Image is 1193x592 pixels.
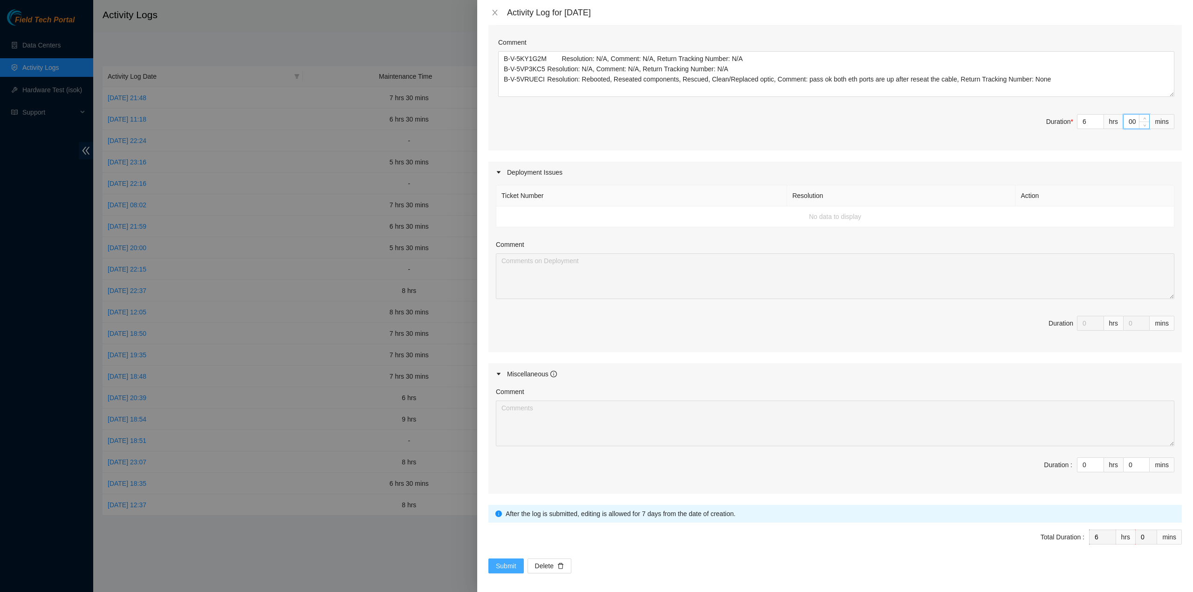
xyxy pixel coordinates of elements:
span: Submit [496,561,516,571]
textarea: Comment [496,401,1174,446]
div: hrs [1116,530,1136,544]
label: Comment [496,387,524,397]
div: Total Duration : [1041,532,1084,542]
span: close [491,9,499,16]
div: hrs [1104,316,1124,331]
div: Duration [1046,116,1073,127]
div: Miscellaneous [507,369,557,379]
label: Comment [496,239,524,250]
th: Action [1015,185,1174,206]
td: No data to display [496,206,1174,227]
span: info-circle [550,371,557,377]
div: Duration [1049,318,1073,328]
span: Delete [535,561,554,571]
span: down [1142,122,1147,128]
div: hrs [1104,114,1124,129]
div: Miscellaneous info-circle [488,363,1182,385]
div: After the log is submitted, editing is allowed for 7 days from the date of creation. [506,509,1175,519]
div: mins [1150,316,1174,331]
div: mins [1150,457,1174,472]
div: Activity Log for [DATE] [507,7,1182,18]
span: caret-right [496,371,501,377]
button: Submit [488,558,524,573]
textarea: Comment [496,253,1174,299]
th: Resolution [787,185,1015,206]
span: Increase Value [1139,115,1149,122]
th: Ticket Number [496,185,787,206]
span: delete [557,563,564,570]
div: Deployment Issues [488,162,1182,183]
span: up [1142,116,1147,122]
label: Comment [498,37,527,48]
div: Duration : [1044,460,1072,470]
div: mins [1157,530,1182,544]
span: caret-right [496,170,501,175]
button: Deletedelete [528,558,571,573]
textarea: Comment [498,51,1174,97]
div: mins [1150,114,1174,129]
button: Close [488,8,501,17]
span: Decrease Value [1139,122,1149,129]
span: info-circle [495,510,502,517]
div: hrs [1104,457,1124,472]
